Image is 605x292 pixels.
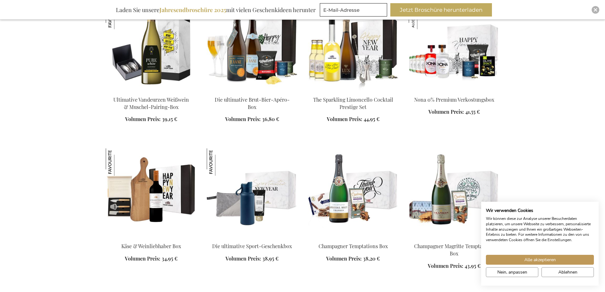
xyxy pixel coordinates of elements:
img: Die ultimative Sport-Geschenkbox [207,148,234,176]
a: Ultimative Vandeurzen Weißwein & Muschel-Pairing-Box [113,96,189,110]
a: Volumen Preis: 38,20 € [326,255,380,262]
img: Nona 0% Premium Tasting box [409,2,500,91]
img: Close [594,8,597,12]
button: Jetzt Broschüre herunterladen [390,3,492,17]
span: 38,20 € [363,255,380,262]
img: Champagner Temptations Box [308,148,399,237]
a: Cheese & Wine Lovers Box Käse & Weinliebhaber Box [106,235,197,241]
span: Volumen Preis: [428,262,463,269]
img: Cheese & Wine Lovers Box [106,148,197,237]
a: The Ultimate Sport Gift Box Die ultimative Sport-Geschenkbox [207,235,298,241]
span: Volumen Preis: [428,108,464,115]
span: Ablehnen [558,269,577,275]
h2: Wir verwenden Cookies [486,208,594,214]
a: The Sparkling Limoncello Cocktail Prestige Set [308,88,399,94]
span: Volumen Preis: [225,116,261,122]
span: 39,15 € [162,116,177,122]
span: Volumen Preis: [225,255,261,262]
span: Nein, anpassen [497,269,527,275]
a: Volumen Preis: 38,95 € [225,255,279,262]
img: Ultimate Vandeurzen White Wine & Mussel Pairing Box [106,2,197,91]
a: Champagne Margritte Temptations Box [409,235,500,241]
p: Wir können diese zur Analyse unserer Besucherdaten platzieren, um unsere Webseite zu verbessern, ... [486,216,594,243]
span: Volumen Preis: [327,116,362,122]
a: Käse & Weinliebhaber Box [121,243,181,249]
button: cookie Einstellungen anpassen [486,267,538,277]
a: Volumen Preis: 44,95 € [327,116,380,123]
a: Ultimate Vandeurzen White Wine & Mussel Pairing Box Ultimative Vandeurzen Weißwein & Muschel-Pair... [106,88,197,94]
a: Die ultimative Brut-Bier-Apéro-Box [215,96,290,110]
span: Volumen Preis: [125,116,161,122]
span: Volumen Preis: [326,255,362,262]
a: Die ultimative Champagner-Bier-Apéro-Box [207,88,298,94]
a: Champagner Temptations Box [319,243,388,249]
img: The Sparkling Limoncello Cocktail Prestige Set [308,2,399,91]
img: Champagne Margritte Temptations Box [409,148,500,237]
div: Laden Sie unsere mit vielen Geschenkideen herunter [113,3,319,17]
button: Alle verweigern cookies [541,267,594,277]
form: marketing offers and promotions [320,3,389,18]
img: Die ultimative Champagner-Bier-Apéro-Box [207,2,298,91]
img: The Ultimate Sport Gift Box [207,148,298,237]
span: 38,95 € [262,255,279,262]
img: Käse & Weinliebhaber Box [106,148,133,176]
a: The Sparkling Limoncello Cocktail Prestige Set [313,96,393,110]
a: Champagner Magritte Temptations Box [414,243,494,257]
div: Close [592,6,599,14]
input: E-Mail-Adresse [320,3,387,17]
a: Champagner Temptations Box [308,235,399,241]
span: Volumen Preis: [125,255,160,262]
span: 41,55 € [465,108,480,115]
span: 44,95 € [364,116,380,122]
span: 43,95 € [465,262,481,269]
b: Jahresendbroschüre 2025 [159,6,226,14]
a: Nona 0% Premium Verkostungsbox [414,96,494,103]
span: Alle akzeptieren [524,256,556,263]
a: Volumen Preis: 36,80 € [225,116,279,123]
a: Volumen Preis: 39,15 € [125,116,177,123]
a: Volumen Preis: 41,55 € [428,108,480,116]
a: Volumen Preis: 43,95 € [428,262,481,270]
span: 36,80 € [262,116,279,122]
a: Die ultimative Sport-Geschenkbox [212,243,292,249]
a: Volumen Preis: 34,95 € [125,255,178,262]
span: 34,95 € [162,255,178,262]
button: Akzeptieren Sie alle cookies [486,255,594,265]
a: Nona 0% Premium Tasting box Nona 0% Premium Verkostungsbox [409,88,500,94]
